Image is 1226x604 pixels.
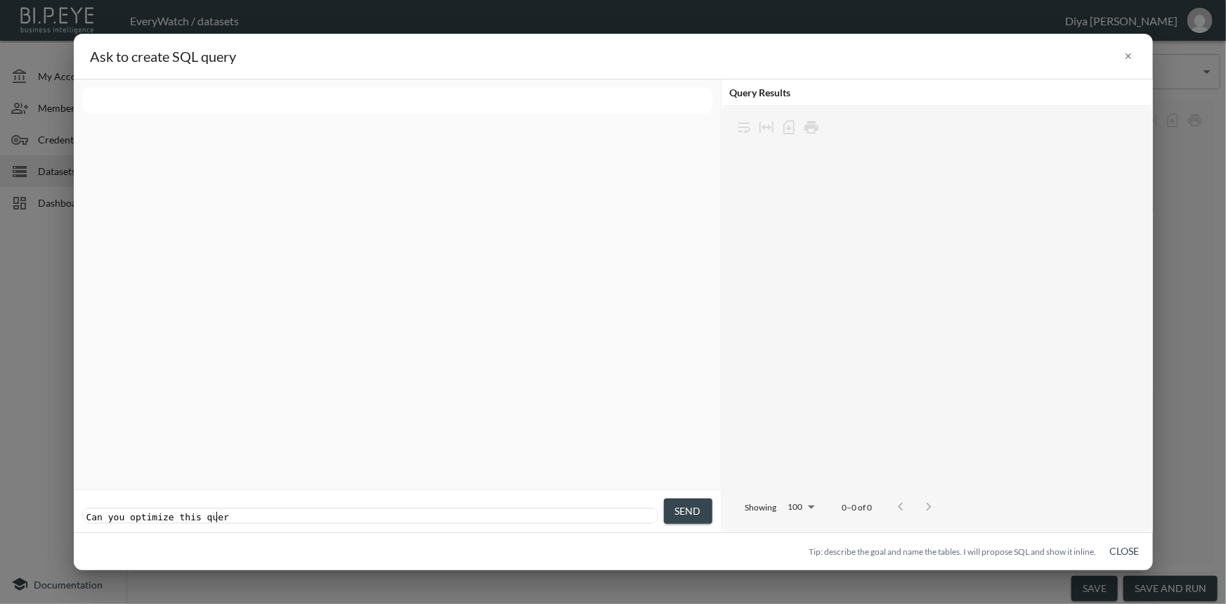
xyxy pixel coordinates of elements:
[842,501,873,513] p: 0–0 of 0
[74,34,1153,79] h2: Ask to create SQL query
[745,501,777,513] p: Showing
[783,498,820,516] div: 100
[733,116,755,139] div: Wrap text
[86,512,230,522] span: Can you optimize this quer
[1102,539,1147,565] button: Close
[800,116,823,139] div: Print
[664,499,712,525] button: Send
[730,86,791,98] div: Query Results
[755,116,778,139] div: Toggle table layout between fixed and auto (default: auto)
[675,503,701,520] span: Send
[809,546,1097,557] div: Tip: describe the goal and name the tables. I will propose SQL and show it inline.
[1121,46,1136,68] button: Close
[778,116,800,139] div: Number of rows selected for download: 0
